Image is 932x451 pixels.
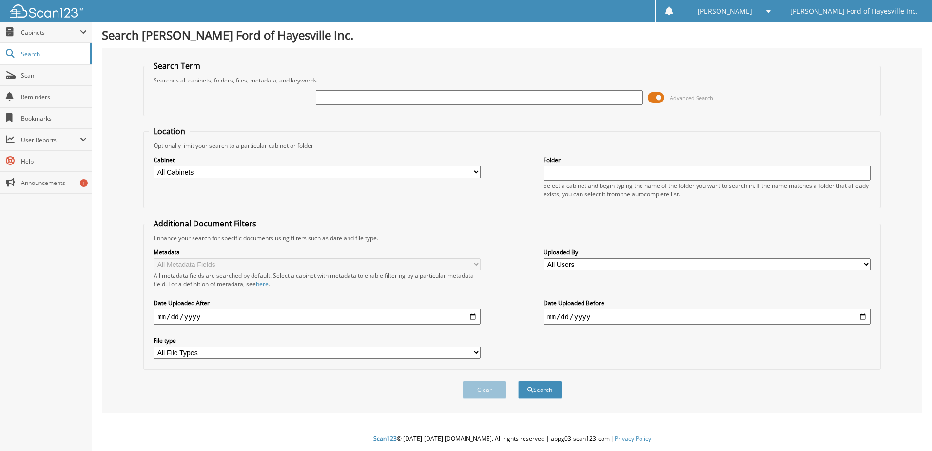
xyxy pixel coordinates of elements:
[21,71,87,80] span: Scan
[154,156,481,164] label: Cabinet
[373,434,397,443] span: Scan123
[149,61,205,71] legend: Search Term
[154,336,481,345] label: File type
[544,309,871,325] input: end
[149,234,875,242] div: Enhance your search for specific documents using filters such as date and file type.
[463,381,506,399] button: Clear
[544,248,871,256] label: Uploaded By
[149,218,261,229] legend: Additional Document Filters
[21,157,87,165] span: Help
[102,27,922,43] h1: Search [PERSON_NAME] Ford of Hayesville Inc.
[544,156,871,164] label: Folder
[21,136,80,144] span: User Reports
[544,299,871,307] label: Date Uploaded Before
[92,427,932,451] div: © [DATE]-[DATE] [DOMAIN_NAME]. All rights reserved | appg03-scan123-com |
[149,126,190,137] legend: Location
[154,309,481,325] input: start
[154,248,481,256] label: Metadata
[21,179,87,187] span: Announcements
[544,182,871,198] div: Select a cabinet and begin typing the name of the folder you want to search in. If the name match...
[21,50,85,58] span: Search
[21,28,80,37] span: Cabinets
[21,114,87,123] span: Bookmarks
[149,76,875,84] div: Searches all cabinets, folders, files, metadata, and keywords
[698,8,752,14] span: [PERSON_NAME]
[790,8,918,14] span: [PERSON_NAME] Ford of Hayesville Inc.
[518,381,562,399] button: Search
[256,280,269,288] a: here
[670,94,713,102] span: Advanced Search
[154,271,481,288] div: All metadata fields are searched by default. Select a cabinet with metadata to enable filtering b...
[615,434,651,443] a: Privacy Policy
[10,4,83,18] img: scan123-logo-white.svg
[80,179,88,187] div: 1
[21,93,87,101] span: Reminders
[149,142,875,150] div: Optionally limit your search to a particular cabinet or folder
[154,299,481,307] label: Date Uploaded After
